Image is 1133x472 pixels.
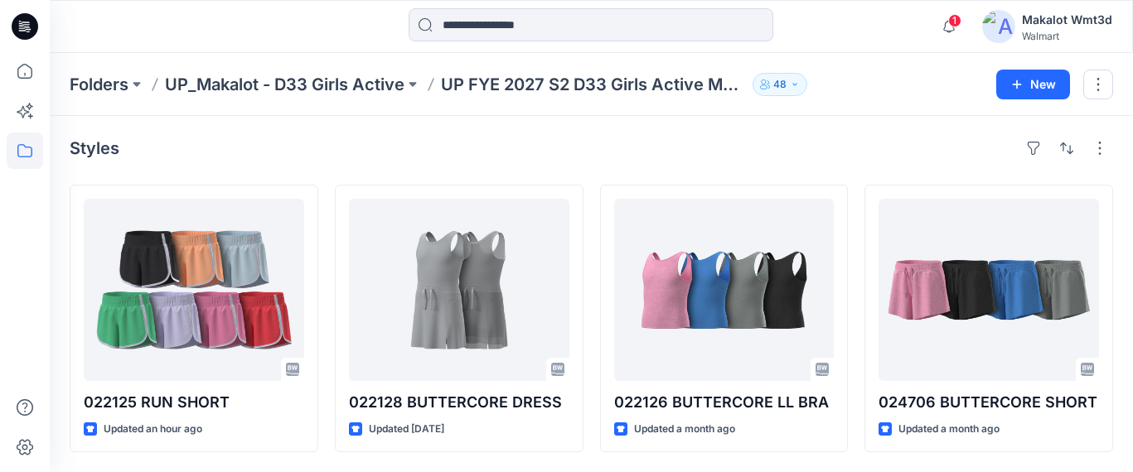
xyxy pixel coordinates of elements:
button: New [996,70,1070,99]
a: 022128 BUTTERCORE DRESS [349,199,569,381]
p: Updated a month ago [634,421,735,438]
div: Walmart [1022,30,1112,42]
img: avatar [982,10,1015,43]
a: 022126 BUTTERCORE LL BRA [614,199,835,381]
p: 024706 BUTTERCORE SHORT [879,391,1099,414]
div: Makalot Wmt3d [1022,10,1112,30]
a: 022125 RUN SHORT [84,199,304,381]
a: Folders [70,73,128,96]
p: Updated a month ago [898,421,1000,438]
p: 022128 BUTTERCORE DRESS [349,391,569,414]
span: 1 [948,14,961,27]
h4: Styles [70,138,119,158]
p: 48 [773,75,787,94]
a: 024706 BUTTERCORE SHORT [879,199,1099,381]
p: 022126 BUTTERCORE LL BRA [614,391,835,414]
p: Updated an hour ago [104,421,202,438]
p: UP FYE 2027 S2 D33 Girls Active Makalot [441,73,746,96]
p: Updated [DATE] [369,421,444,438]
a: UP_Makalot - D33 Girls Active [165,73,404,96]
p: 022125 RUN SHORT [84,391,304,414]
button: 48 [753,73,807,96]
